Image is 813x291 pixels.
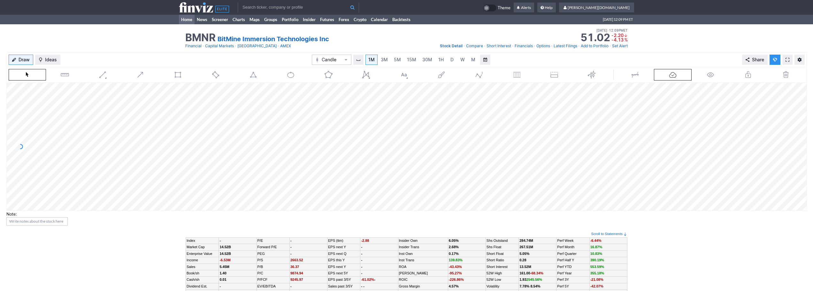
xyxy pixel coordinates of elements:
[519,265,531,269] a: 13.52M
[186,277,219,283] td: Cash/sh
[327,277,360,283] td: EPS past 3/5Y
[312,55,351,65] button: Chart Type
[556,250,589,257] td: Perf Quarter
[219,258,230,262] span: -6.53M
[361,271,362,275] b: -
[351,15,369,24] a: Crypto
[419,55,435,65] a: 30M
[6,211,807,217] div: Note:
[322,57,341,63] span: Candle
[449,265,462,269] span: -43.43%
[590,265,604,269] span: 553.59%
[487,265,508,269] a: Short Interest
[449,252,459,256] b: 0.17%
[336,15,351,24] a: Forex
[591,232,627,236] a: Scroll to Statements
[361,239,369,242] span: -2.88
[257,283,289,289] td: EV/EBITDA
[398,244,448,250] td: Insider Trans
[391,55,404,65] a: 5M
[210,15,230,24] a: Screener
[590,271,604,275] span: 355.18%
[435,55,447,65] a: 1H
[290,239,292,242] b: -
[327,264,360,270] td: EPS next Y
[186,270,219,276] td: Book/sh
[327,270,360,276] td: EPS next 5Y
[526,278,542,281] span: 2545.56%
[385,69,423,80] button: Text
[556,238,589,244] td: Perf Week
[218,34,329,43] a: BitMine Immersion Technologies Inc
[440,43,463,48] span: Stock Detail
[186,250,219,257] td: Enterprise Value
[692,69,729,80] button: Hide drawings
[186,283,219,289] td: Dividend Est.
[219,252,231,256] b: 14.52B
[290,284,292,288] b: -
[84,69,121,80] button: Line
[19,57,30,63] span: Draw
[596,27,628,33] span: [DATE] 12:09PM ET
[654,69,692,80] button: Drawings Autosave: On
[487,252,504,256] a: Short Float
[519,258,526,262] b: 0.28
[272,69,310,80] button: Ellipse
[519,284,540,288] small: 7.78% 8.54%
[486,244,518,250] td: Shs Float
[752,57,764,63] span: Share
[290,245,292,249] b: -
[794,55,805,65] button: Chart Settings
[205,43,234,49] a: Capital Markets
[770,55,780,65] button: Explore new features
[580,33,610,43] strong: 51.02
[9,69,46,80] button: Mouse
[361,245,362,249] b: -
[551,43,553,49] span: •
[611,37,624,42] span: -4.13
[327,238,360,244] td: EPS (ttm)
[186,238,219,244] td: Index
[369,15,390,24] a: Calendar
[515,43,533,49] a: Financials
[460,57,465,62] span: W
[449,271,462,275] span: -95.27%
[463,43,465,49] span: •
[556,264,589,270] td: Perf YTD
[257,264,289,270] td: P/B
[590,258,604,262] span: 390.19%
[616,69,654,80] button: Drawing mode: Single
[327,257,360,264] td: EPS this Y
[361,252,362,256] b: -
[484,43,486,49] span: •
[398,257,448,264] td: Inst Trans
[257,277,289,283] td: P/FCF
[398,238,448,244] td: Insider Own
[440,43,463,49] a: Stock Detail
[361,265,362,269] b: -
[378,55,391,65] a: 3M
[234,69,272,80] button: Triangle
[742,55,768,65] button: Share
[590,252,602,256] span: 10.83%
[466,43,483,49] a: Compare
[290,265,299,269] span: 36.37
[423,69,460,80] button: Brush
[185,33,216,43] h1: BMNR
[767,69,805,80] button: Remove all autosaved drawings
[257,244,289,250] td: Forward P/E
[486,238,518,244] td: Shs Outstand
[468,55,478,65] a: M
[234,43,237,49] span: •
[186,264,219,270] td: Sales
[257,270,289,276] td: P/C
[498,69,536,80] button: Fibonacci retracements
[404,55,419,65] a: 15M
[581,43,609,49] a: Add to Portfolio
[280,15,301,24] a: Portfolio
[519,252,529,256] b: 5.05%
[729,69,767,80] button: Lock drawings
[257,250,289,257] td: PEG
[782,55,793,65] a: Fullscreen
[624,37,628,42] span: %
